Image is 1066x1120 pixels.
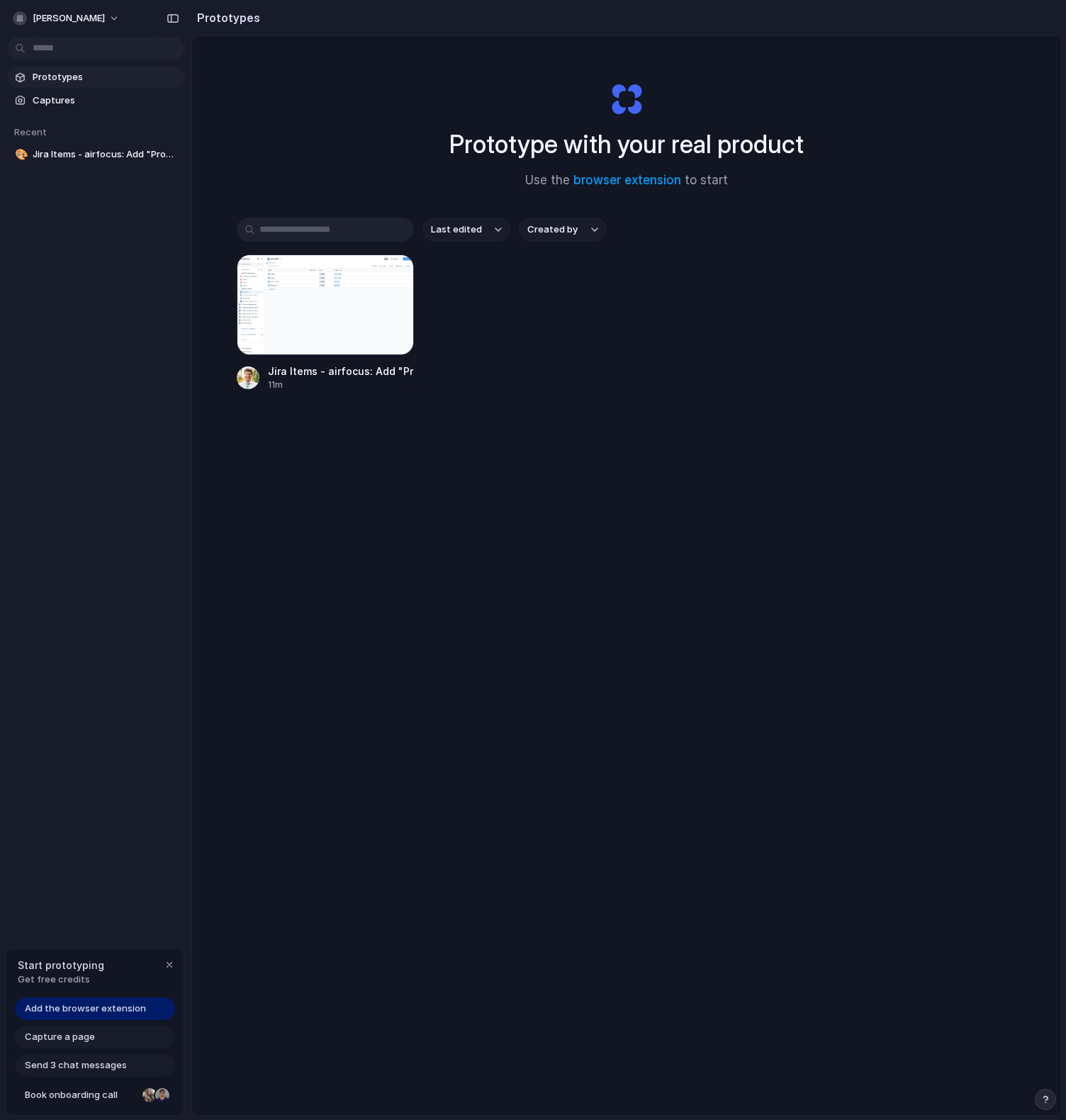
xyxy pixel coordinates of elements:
[15,997,175,1020] a: Add the browser extension
[7,7,127,30] button: [PERSON_NAME]
[237,254,414,391] a: Jira Items - airfocus: Add "Product Team" FieldJira Items - airfocus: Add "Product Team" Field11m
[25,1030,95,1044] span: Capture a page
[13,147,27,162] button: 🎨
[7,90,184,111] a: Captures
[268,379,414,391] div: 11m
[33,11,105,26] span: [PERSON_NAME]
[422,218,510,242] button: Last edited
[15,1084,175,1107] a: Book onboarding call
[33,70,179,84] span: Prototypes
[141,1087,158,1104] div: Nicole Kubica
[573,173,681,187] a: browser extension
[154,1087,171,1104] div: Christian Iacullo
[191,9,260,26] h2: Prototypes
[15,147,25,163] div: 🎨
[33,147,179,162] span: Jira Items - airfocus: Add "Product Team" Field
[25,1088,137,1102] span: Book onboarding call
[525,172,728,190] span: Use the to start
[18,958,104,973] span: Start prototyping
[527,223,578,237] span: Created by
[519,218,607,242] button: Created by
[18,973,104,987] span: Get free credits
[14,126,47,138] span: Recent
[25,1002,146,1016] span: Add the browser extension
[25,1058,127,1073] span: Send 3 chat messages
[431,223,482,237] span: Last edited
[268,364,414,379] div: Jira Items - airfocus: Add "Product Team" Field
[449,125,804,163] h1: Prototype with your real product
[7,67,184,88] a: Prototypes
[7,144,184,165] a: 🎨Jira Items - airfocus: Add "Product Team" Field
[33,94,179,108] span: Captures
